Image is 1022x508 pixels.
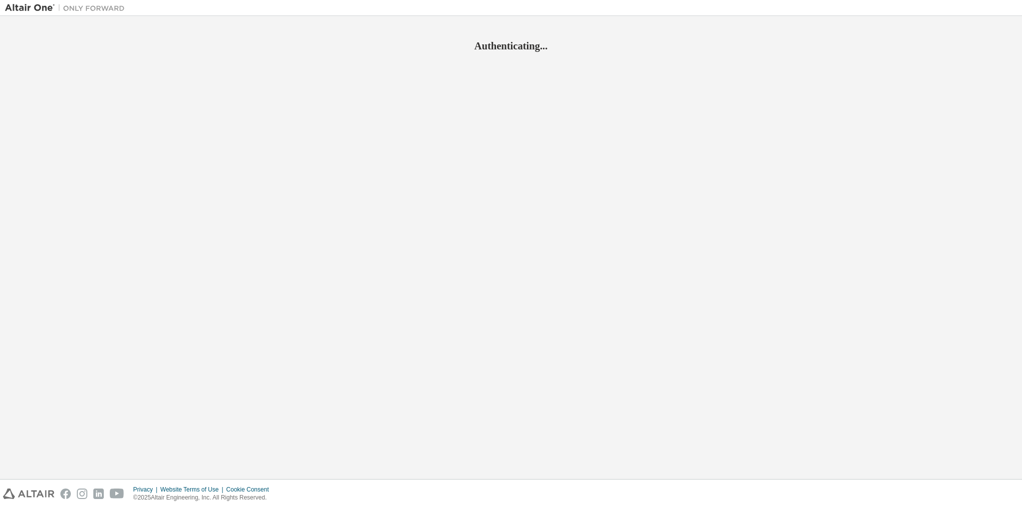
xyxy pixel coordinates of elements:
[5,3,130,13] img: Altair One
[77,489,87,499] img: instagram.svg
[93,489,104,499] img: linkedin.svg
[226,486,274,494] div: Cookie Consent
[60,489,71,499] img: facebook.svg
[5,39,1017,52] h2: Authenticating...
[3,489,54,499] img: altair_logo.svg
[160,486,226,494] div: Website Terms of Use
[133,494,275,502] p: © 2025 Altair Engineering, Inc. All Rights Reserved.
[133,486,160,494] div: Privacy
[110,489,124,499] img: youtube.svg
